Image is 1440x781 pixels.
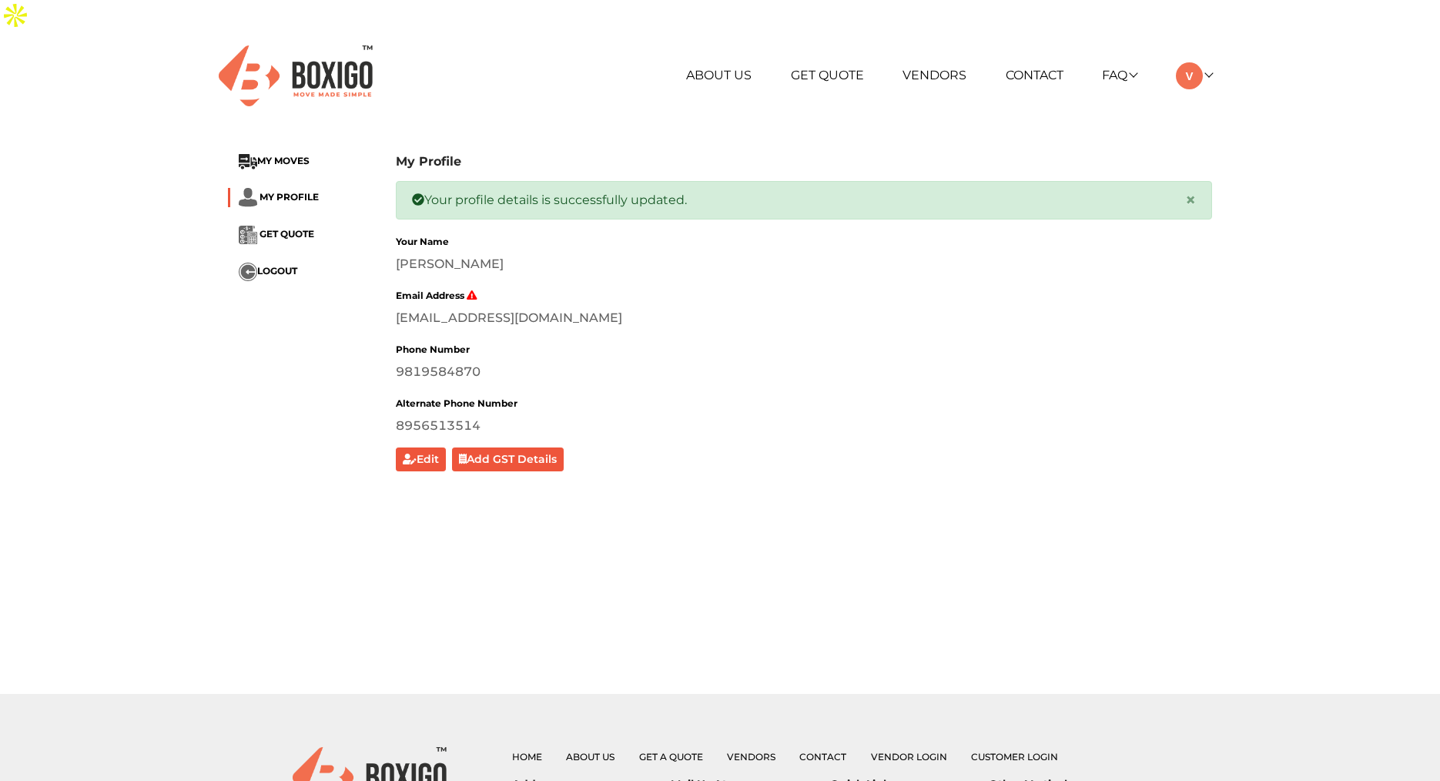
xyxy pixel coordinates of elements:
button: Add GST Details [452,447,564,471]
img: ... [239,263,257,281]
a: Customer Login [971,751,1058,763]
a: ... MY PROFILE [239,191,319,203]
span: MY MOVES [257,155,310,166]
div: [PERSON_NAME] [396,255,1212,273]
div: 8956513514 [396,417,1212,435]
a: About Us [566,751,615,763]
label: Your Name [396,235,449,249]
label: Email Address [396,289,477,303]
a: Vendor Login [871,751,947,763]
a: About Us [686,68,752,82]
h3: My Profile [396,154,1212,169]
a: Vendors [727,751,775,763]
span: MY PROFILE [260,191,319,203]
a: Get Quote [791,68,864,82]
img: ... [239,226,257,244]
span: GET QUOTE [260,228,314,240]
a: Contact [799,751,846,763]
img: ... [239,154,257,169]
a: ... GET QUOTE [239,228,314,240]
div: [EMAIL_ADDRESS][DOMAIN_NAME] [396,309,1212,327]
div: Your profile details is successfully updated. [396,181,1212,220]
a: Get a Quote [639,751,703,763]
span: × [1185,189,1196,211]
img: Boxigo [219,45,373,106]
a: ...MY MOVES [239,155,310,166]
button: Edit [396,447,446,471]
span: LOGOUT [257,265,297,277]
img: ... [239,188,257,207]
label: Phone Number [396,343,470,357]
div: 9819584870 [396,363,1212,381]
a: Vendors [903,68,966,82]
button: Close [1170,182,1211,219]
button: ...LOGOUT [239,263,297,281]
a: Home [512,751,542,763]
label: Alternate Phone Number [396,397,517,411]
a: FAQ [1102,68,1137,82]
a: Contact [1006,68,1063,82]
